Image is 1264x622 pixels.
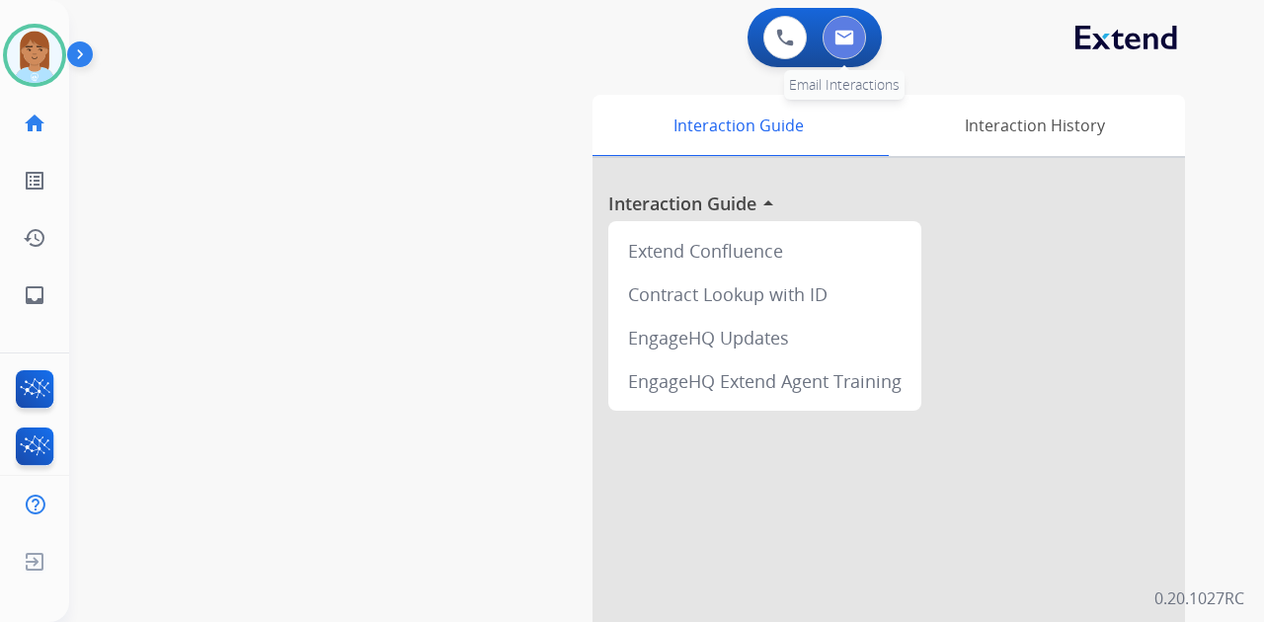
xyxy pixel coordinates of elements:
mat-icon: home [23,112,46,135]
p: 0.20.1027RC [1154,586,1244,610]
div: Contract Lookup with ID [616,272,913,316]
img: avatar [7,28,62,83]
div: EngageHQ Updates [616,316,913,359]
span: Email Interactions [789,75,900,94]
mat-icon: history [23,226,46,250]
div: Interaction History [884,95,1185,156]
div: EngageHQ Extend Agent Training [616,359,913,403]
div: Extend Confluence [616,229,913,272]
mat-icon: list_alt [23,169,46,193]
div: Interaction Guide [592,95,884,156]
mat-icon: inbox [23,283,46,307]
